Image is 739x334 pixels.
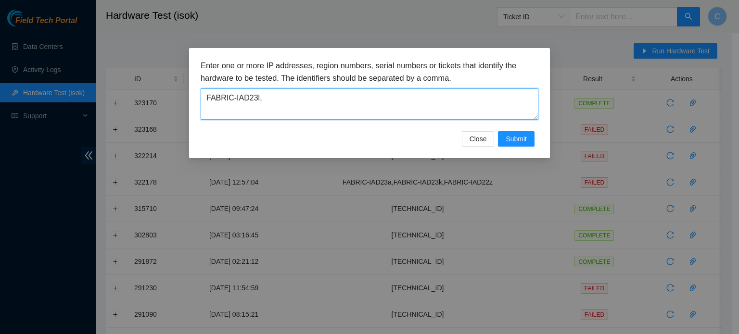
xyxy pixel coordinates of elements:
[498,131,535,147] button: Submit
[201,88,538,120] textarea: FABRIC-IAD23l,
[201,60,538,84] h3: Enter one or more IP addresses, region numbers, serial numbers or tickets that identify the hardw...
[462,131,495,147] button: Close
[470,134,487,144] span: Close
[506,134,527,144] span: Submit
